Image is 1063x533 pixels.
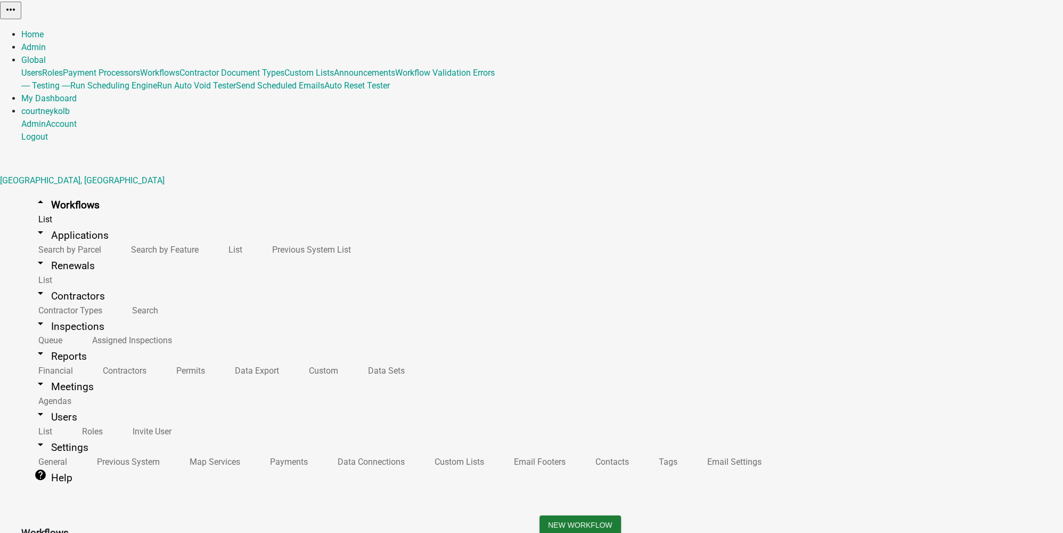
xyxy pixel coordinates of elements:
i: more_horiz [4,3,17,16]
a: Workflows [140,68,179,78]
a: Admin [21,42,46,52]
a: List [21,420,65,443]
a: helpHelp [21,465,85,490]
a: Email Footers [497,450,578,473]
i: arrow_drop_down [34,287,47,300]
div: courtneykolb [21,118,1063,143]
a: List [21,269,65,292]
a: Tags [642,450,690,473]
a: arrow_drop_downRenewals [21,253,108,278]
i: help [34,469,47,481]
a: arrow_drop_downMeetings [21,374,107,399]
i: arrow_drop_down [34,226,47,239]
i: arrow_drop_down [34,408,47,421]
a: Logout [21,132,48,142]
a: Send Scheduled Emails [236,80,324,91]
a: arrow_drop_downSettings [21,435,101,460]
a: Payment Processors [63,68,140,78]
a: List [21,208,65,231]
a: courtneykolb [21,106,70,116]
a: Data Connections [321,450,418,473]
a: Workflow Validation Errors [395,68,495,78]
a: Invite User [116,420,184,443]
a: Custom Lists [418,450,497,473]
a: Contractor Document Types [179,68,284,78]
a: arrow_drop_upWorkflows [21,192,112,217]
a: Data Export [218,359,292,382]
a: Search by Feature [114,238,211,261]
a: Search by Parcel [21,238,114,261]
a: Run Scheduling Engine [70,80,157,91]
a: Assigned Inspections [75,329,185,352]
a: Permits [159,359,218,382]
a: Email Settings [690,450,774,473]
a: Previous System [80,450,173,473]
a: ---- Testing ---- [21,80,70,91]
a: List [211,238,255,261]
a: Payments [253,450,321,473]
i: arrow_drop_down [34,317,47,330]
a: arrow_drop_downContractors [21,284,118,309]
div: Global [21,67,1063,92]
a: Roles [65,420,116,443]
a: Map Services [173,450,253,473]
a: Announcements [334,68,395,78]
a: Auto Reset Tester [324,80,390,91]
a: arrow_drop_downInspections [21,314,117,339]
a: Custom Lists [284,68,334,78]
a: Contacts [578,450,642,473]
a: Data Sets [351,359,418,382]
a: Previous System List [255,238,364,261]
a: Search [115,299,171,322]
a: Global [21,55,46,65]
i: arrow_drop_down [34,438,47,451]
a: Contractors [86,359,159,382]
a: Roles [42,68,63,78]
a: arrow_drop_downUsers [21,405,90,430]
i: arrow_drop_down [34,256,47,269]
a: Agendas [21,390,84,413]
a: Home [21,29,44,39]
i: arrow_drop_down [34,347,47,360]
a: Queue [21,329,75,352]
a: General [21,450,80,473]
a: Run Auto Void Tester [157,80,236,91]
a: arrow_drop_downReports [21,344,100,369]
a: arrow_drop_downApplications [21,223,121,248]
a: Account [46,119,77,129]
a: Financial [21,359,86,382]
a: Custom [292,359,351,382]
i: arrow_drop_up [34,196,47,208]
a: Contractor Types [21,299,115,322]
a: Admin [21,119,46,129]
a: Users [21,68,42,78]
a: My Dashboard [21,93,77,103]
i: arrow_drop_down [34,377,47,390]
